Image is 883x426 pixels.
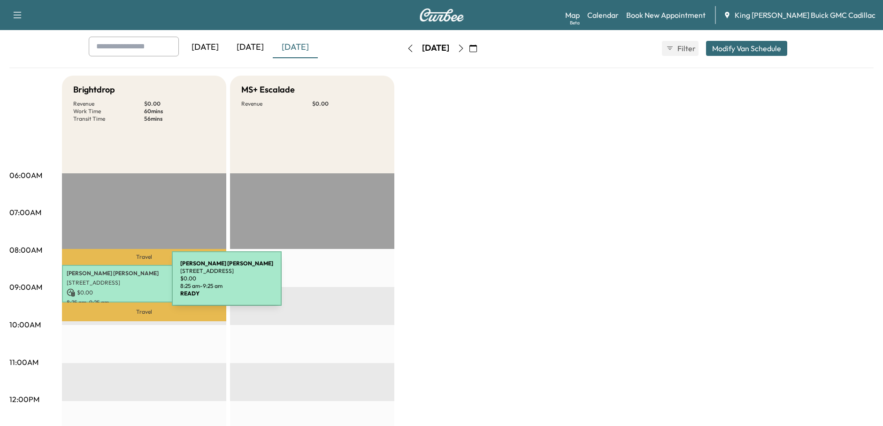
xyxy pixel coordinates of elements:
h5: Brightdrop [73,83,115,96]
a: Calendar [587,9,619,21]
p: [STREET_ADDRESS] [67,279,222,287]
p: 60 mins [144,108,215,115]
div: [DATE] [273,37,318,58]
p: $ 0.00 [144,100,215,108]
div: [DATE] [422,42,449,54]
span: Filter [677,43,694,54]
p: [PERSON_NAME] [PERSON_NAME] [67,270,222,277]
p: 07:00AM [9,207,41,218]
p: Revenue [73,100,144,108]
p: Work Time [73,108,144,115]
p: 11:00AM [9,356,38,368]
button: Filter [662,41,699,56]
p: $ 0.00 [67,288,222,297]
p: 12:00PM [9,394,39,405]
p: 56 mins [144,115,215,123]
b: [PERSON_NAME] [PERSON_NAME] [180,260,273,267]
p: Travel [62,302,226,321]
button: Modify Van Schedule [706,41,787,56]
h5: MS+ Escalade [241,83,295,96]
p: $ 0.00 [312,100,383,108]
div: [DATE] [183,37,228,58]
p: $ 0.00 [180,275,273,282]
p: Revenue [241,100,312,108]
p: Transit Time [73,115,144,123]
div: Beta [570,19,580,26]
p: 09:00AM [9,281,42,293]
p: 8:25 am - 9:25 am [67,299,222,306]
p: 06:00AM [9,170,42,181]
span: King [PERSON_NAME] Buick GMC Cadillac [735,9,875,21]
a: Book New Appointment [626,9,706,21]
div: [DATE] [228,37,273,58]
p: 08:00AM [9,244,42,256]
img: Curbee Logo [419,8,464,22]
p: 8:25 am - 9:25 am [180,282,273,290]
b: READY [180,290,200,297]
p: 10:00AM [9,319,41,330]
p: Travel [62,249,226,265]
p: [STREET_ADDRESS] [180,267,273,275]
a: MapBeta [565,9,580,21]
